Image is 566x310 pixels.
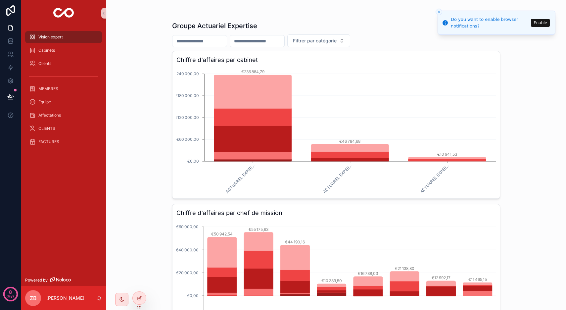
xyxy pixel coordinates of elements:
[38,48,55,53] span: Cabinets
[53,8,74,19] img: App logo
[38,139,59,144] span: FACTURES
[25,278,48,283] span: Powered by
[431,275,450,280] tspan: €12 992,17
[419,163,450,194] tspan: ACTUARIEL EXPER...
[468,277,487,282] tspan: €11 465,15
[176,208,496,218] h3: Chiffre d'affaires par chef de mission
[187,159,199,164] tspan: €0,00
[187,293,198,298] tspan: €0,00
[241,69,264,74] tspan: €236 884,79
[322,163,353,194] tspan: ACTUARIEL EXPER...
[249,227,268,232] tspan: €55 175,63
[293,37,337,44] span: Filtrer par catégorie
[358,271,378,276] tspan: €16 738,03
[451,16,529,29] div: Do you want to enable browser notifications?
[25,83,102,95] a: MEMBRES
[25,136,102,148] a: FACTURES
[176,67,496,194] div: chart
[7,291,15,301] p: days
[339,139,360,144] tspan: €46 784,68
[176,55,496,65] h3: Chiffre d'affaires par cabinet
[25,58,102,70] a: Clients
[175,115,199,120] tspan: €120 000,00
[174,71,199,76] tspan: €240 000,00
[38,126,55,131] span: CLIENTS
[25,31,102,43] a: Vision expert
[21,26,106,156] div: scrollable content
[285,239,305,244] tspan: €44 190,16
[176,224,198,229] tspan: €60 000,00
[172,21,257,30] h1: Groupe Actuariel Expertise
[175,247,198,252] tspan: €40 000,00
[176,137,199,142] tspan: €60 000,00
[395,266,414,271] tspan: €21 138,80
[176,270,198,275] tspan: €20 000,00
[436,9,442,15] button: Close toast
[38,34,63,40] span: Vision expert
[46,295,84,301] p: [PERSON_NAME]
[287,34,350,47] button: Select Button
[38,113,61,118] span: Affectations
[38,86,58,91] span: MEMBRES
[25,123,102,134] a: CLIENTS
[211,232,233,236] tspan: €50 942,54
[321,278,342,283] tspan: €10 389,50
[9,289,12,295] p: 8
[531,19,550,27] button: Enable
[38,99,51,105] span: Equipe
[25,44,102,56] a: Cabinets
[38,61,51,66] span: Clients
[224,163,255,194] tspan: ACTUARIEL EXPER...
[25,96,102,108] a: Equipe
[437,152,457,157] tspan: €10 941,53
[21,274,106,286] a: Powered by
[175,93,199,98] tspan: €180 000,00
[25,109,102,121] a: Affectations
[30,294,37,302] span: ZB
